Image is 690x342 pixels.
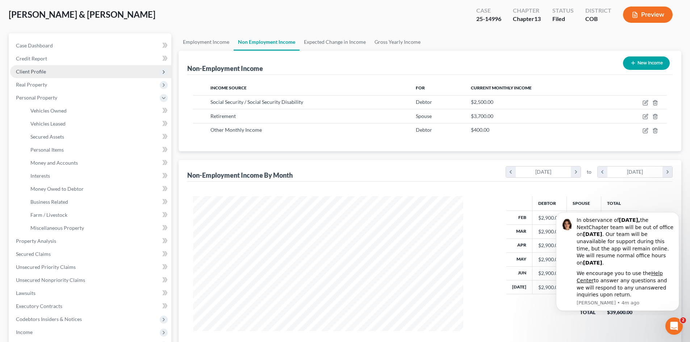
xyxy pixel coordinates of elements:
[210,85,247,90] span: Income Source
[25,221,171,235] a: Miscellaneous Property
[416,113,432,119] span: Spouse
[25,143,171,156] a: Personal Items
[15,174,121,182] div: Adding Income
[506,211,532,224] th: Feb
[15,140,121,155] div: Statement of Financial Affairs - Payments Made in the Last 90 days
[60,244,85,249] span: Messages
[97,226,145,255] button: Help
[210,99,303,105] span: Social Security / Social Security Disability
[506,238,532,252] th: Apr
[16,316,82,322] span: Codebtors Insiders & Notices
[471,99,493,105] span: $2,500.00
[10,287,171,300] a: Lawsuits
[680,317,686,323] span: 2
[16,244,32,249] span: Home
[16,55,47,62] span: Credit Report
[25,182,171,195] a: Money Owed to Debtor
[14,16,57,23] img: logo
[552,15,574,23] div: Filed
[532,196,567,211] th: Debtor
[571,166,581,177] i: chevron_right
[476,15,501,23] div: 25-14996
[71,12,85,26] img: Profile image for Lindsey
[623,7,673,23] button: Preview
[25,195,171,208] a: Business Related
[506,225,532,238] th: Mar
[607,166,663,177] div: [DATE]
[15,99,121,106] div: We typically reply in a few hours
[10,300,171,313] a: Executory Contracts
[15,187,121,195] div: Amendments
[416,127,432,133] span: Debtor
[14,64,130,76] p: How can we help?
[16,251,51,257] span: Secured Claims
[567,196,601,211] th: Spouse
[10,39,171,52] a: Case Dashboard
[665,317,683,335] iframe: Intercom live chat
[516,166,571,177] div: [DATE]
[234,33,300,51] a: Non Employment Income
[30,212,67,218] span: Farm / Livestock
[30,225,84,231] span: Miscellaneous Property
[471,127,489,133] span: $400.00
[16,264,76,270] span: Unsecured Priority Claims
[30,160,78,166] span: Money and Accounts
[416,99,432,105] span: Debtor
[471,113,493,119] span: $3,700.00
[538,256,561,263] div: $2,900.00
[552,7,574,15] div: Status
[11,137,134,158] div: Statement of Financial Affairs - Payments Made in the Last 90 days
[7,85,138,113] div: Send us a messageWe typically reply in a few hours
[210,127,262,133] span: Other Monthly Income
[115,244,126,249] span: Help
[16,81,47,88] span: Real Property
[598,166,607,177] i: chevron_left
[10,274,171,287] a: Unsecured Nonpriority Claims
[25,117,171,130] a: Vehicles Leased
[513,7,541,15] div: Chapter
[85,12,99,26] img: Profile image for Emma
[585,15,611,23] div: COB
[11,158,134,171] div: Attorney's Disclosure of Compensation
[14,51,130,64] p: Hi there!
[471,85,532,90] span: Current Monthly Income
[179,33,234,51] a: Employment Income
[99,12,113,26] img: Profile image for James
[538,242,561,249] div: $2,900.00
[30,121,66,127] span: Vehicles Leased
[662,166,672,177] i: chevron_right
[15,161,121,168] div: Attorney's Disclosure of Compensation
[10,248,171,261] a: Secured Claims
[16,303,62,309] span: Executory Contracts
[538,270,561,277] div: $2,900.00
[10,235,171,248] a: Property Analysis
[9,9,155,20] span: [PERSON_NAME] & [PERSON_NAME]
[587,168,591,176] span: to
[300,33,370,51] a: Expected Change in Income
[623,56,670,70] button: New Income
[210,113,236,119] span: Retirement
[16,94,57,101] span: Personal Property
[187,171,293,180] div: Non-Employment Income By Month
[10,52,171,65] a: Credit Report
[16,290,35,296] span: Lawsuits
[25,208,171,221] a: Farm / Livestock
[30,107,67,114] span: Vehicles Owned
[48,226,96,255] button: Messages
[25,169,171,182] a: Interests
[125,12,138,25] div: Close
[15,123,59,131] span: Search for help
[30,199,68,205] span: Business Related
[11,171,134,185] div: Adding Income
[16,68,46,75] span: Client Profile
[25,130,171,143] a: Secured Assets
[416,85,425,90] span: For
[538,284,561,291] div: $2,900.00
